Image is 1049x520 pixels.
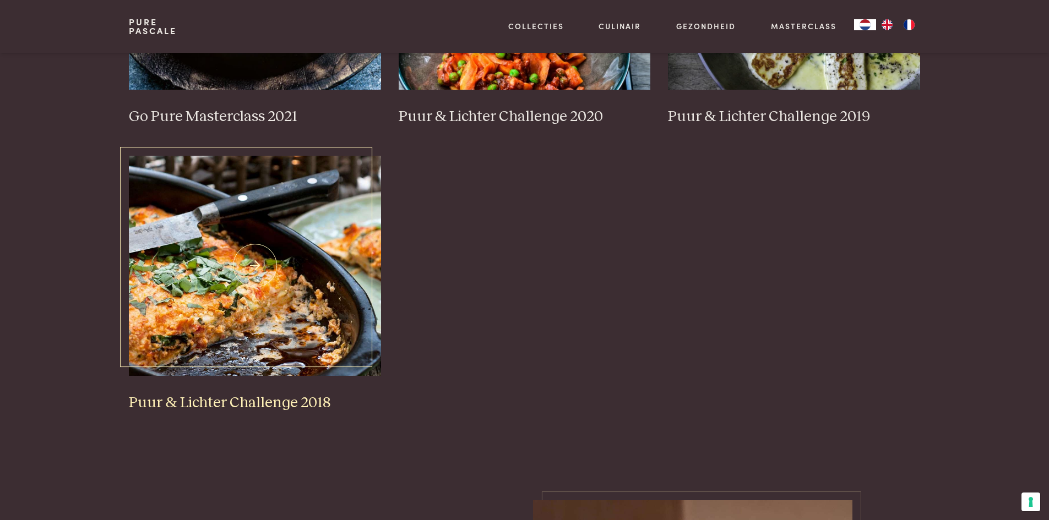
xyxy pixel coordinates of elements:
h3: Puur & Lichter Challenge 2018 [129,393,381,413]
a: PurePascale [129,18,177,35]
a: Collecties [508,20,564,32]
h3: Puur & Lichter Challenge 2019 [668,107,920,127]
aside: Language selected: Nederlands [854,19,920,30]
h3: Go Pure Masterclass 2021 [129,107,381,127]
a: NL [854,19,876,30]
a: Culinair [599,20,641,32]
ul: Language list [876,19,920,30]
a: FR [898,19,920,30]
a: Masterclass [771,20,836,32]
img: Puur &#038; Lichter Challenge 2018 [129,156,381,376]
div: Language [854,19,876,30]
button: Uw voorkeuren voor toestemming voor trackingtechnologieën [1021,492,1040,511]
h3: Puur & Lichter Challenge 2020 [399,107,651,127]
a: Puur &#038; Lichter Challenge 2018 Puur & Lichter Challenge 2018 [129,156,381,412]
a: Gezondheid [676,20,736,32]
a: EN [876,19,898,30]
